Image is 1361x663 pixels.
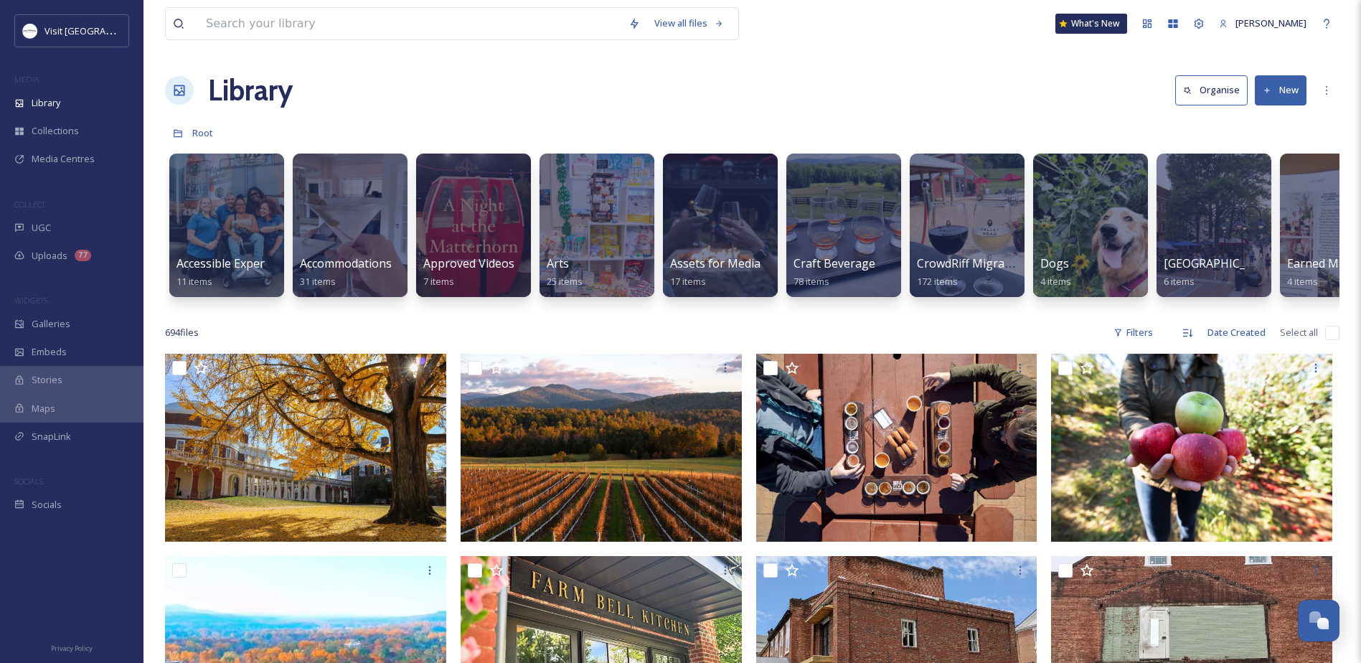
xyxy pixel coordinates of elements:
[14,74,39,85] span: MEDIA
[670,257,760,288] a: Assets for Media17 items
[1287,275,1318,288] span: 4 items
[44,24,156,37] span: Visit [GEOGRAPHIC_DATA]
[51,644,93,653] span: Privacy Policy
[1212,9,1314,37] a: [PERSON_NAME]
[1040,275,1071,288] span: 4 items
[670,255,760,271] span: Assets for Media
[1164,275,1195,288] span: 6 items
[32,96,60,110] span: Library
[670,275,706,288] span: 17 items
[1040,257,1071,288] a: Dogs4 items
[192,126,213,139] span: Root
[647,9,731,37] a: View all files
[32,152,95,166] span: Media Centres
[32,124,79,138] span: Collections
[793,255,875,271] span: Craft Beverage
[176,255,298,271] span: Accessible Experiences
[300,255,392,271] span: Accommodations
[1055,14,1127,34] a: What's New
[1164,255,1279,271] span: [GEOGRAPHIC_DATA]
[32,221,51,235] span: UGC
[461,354,742,542] img: CN18122602V_130.jpg
[1175,75,1248,105] button: Organise
[75,250,91,261] div: 77
[199,8,621,39] input: Search your library
[32,402,55,415] span: Maps
[1051,354,1332,542] img: CN18122603V_080.jpg
[1235,17,1306,29] span: [PERSON_NAME]
[917,255,1080,271] span: CrowdRiff Migration 11032022
[300,275,336,288] span: 31 items
[423,255,514,271] span: Approved Videos
[51,639,93,656] a: Privacy Policy
[1040,255,1069,271] span: Dogs
[793,257,875,288] a: Craft Beverage78 items
[1255,75,1306,105] button: New
[1106,319,1160,347] div: Filters
[300,257,392,288] a: Accommodations31 items
[32,373,62,387] span: Stories
[192,124,213,141] a: Root
[547,257,583,288] a: Arts25 items
[1164,257,1279,288] a: [GEOGRAPHIC_DATA]6 items
[208,69,293,112] a: Library
[176,257,298,288] a: Accessible Experiences11 items
[32,498,62,512] span: Socials
[14,199,45,210] span: COLLECT
[32,430,71,443] span: SnapLink
[423,275,454,288] span: 7 items
[32,317,70,331] span: Galleries
[547,255,569,271] span: Arts
[1200,319,1273,347] div: Date Created
[756,354,1037,542] img: CN18122602V_093.jpg
[917,275,958,288] span: 172 items
[793,275,829,288] span: 78 items
[165,326,199,339] span: 694 file s
[32,345,67,359] span: Embeds
[917,257,1080,288] a: CrowdRiff Migration 11032022172 items
[176,275,212,288] span: 11 items
[547,275,583,288] span: 25 items
[1298,600,1339,641] button: Open Chat
[23,24,37,38] img: Circle%20Logo.png
[14,476,43,486] span: SOCIALS
[1280,326,1318,339] span: Select all
[14,295,47,306] span: WIDGETS
[1175,75,1255,105] a: Organise
[165,354,446,542] img: CN18091701V_001.jpg
[32,249,67,263] span: Uploads
[423,257,514,288] a: Approved Videos7 items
